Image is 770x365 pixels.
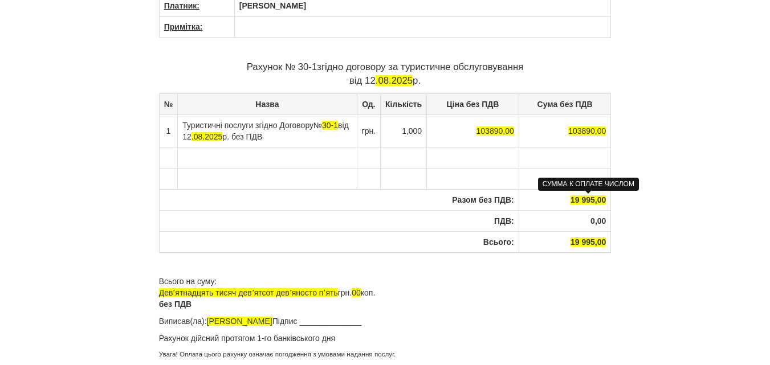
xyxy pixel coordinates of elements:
span: 103890,00 [476,126,514,136]
th: Разом без ПДВ: [159,189,519,210]
p: Рахунок дійсний протягом 1-го банківського дня [159,333,612,344]
span: Девʼятнадцять тисяч девʼятсот девʼяносто пʼять [159,288,338,297]
p: Рахунок № 30-1 згідно договору за туристичне обслуговування від 12 р. [159,60,612,88]
th: ПДВ: [159,210,519,231]
u: Примітка: [164,22,203,31]
span: № [313,121,338,130]
span: [PERSON_NAME] [207,317,272,326]
p: Виписав(ла): Підпис ______________ [159,315,612,327]
p: Всього на суму: грн. коп. [159,276,612,310]
th: 0,00 [519,210,611,231]
th: Назва [178,93,357,114]
span: .08.2025 [376,75,413,86]
th: Всього: [159,231,519,252]
td: грн. [357,114,381,147]
div: СУММА К ОПЛАТЕ ЧИСЛОМ [538,178,639,191]
td: 1,000 [381,114,427,147]
th: № [159,93,178,114]
span: 103890,00 [568,126,606,136]
th: Кількість [381,93,427,114]
span: 19 995,00 [571,195,606,204]
span: .08.2025 [192,132,223,141]
td: Туристичні послуги згідно Договору від 12 р. без ПДВ [178,114,357,147]
th: Од. [357,93,381,114]
span: 19 995,00 [571,237,606,247]
span: 00 [352,288,361,297]
b: без ПДВ [159,300,192,309]
th: Сума без ПДВ [519,93,611,114]
th: Ціна без ПДВ [427,93,519,114]
p: Увага! Оплата цього рахунку означає погодження з умовами надання послуг. [159,350,612,359]
u: Платник: [164,1,199,10]
td: 1 [159,114,178,147]
span: 30-1 [322,121,338,130]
